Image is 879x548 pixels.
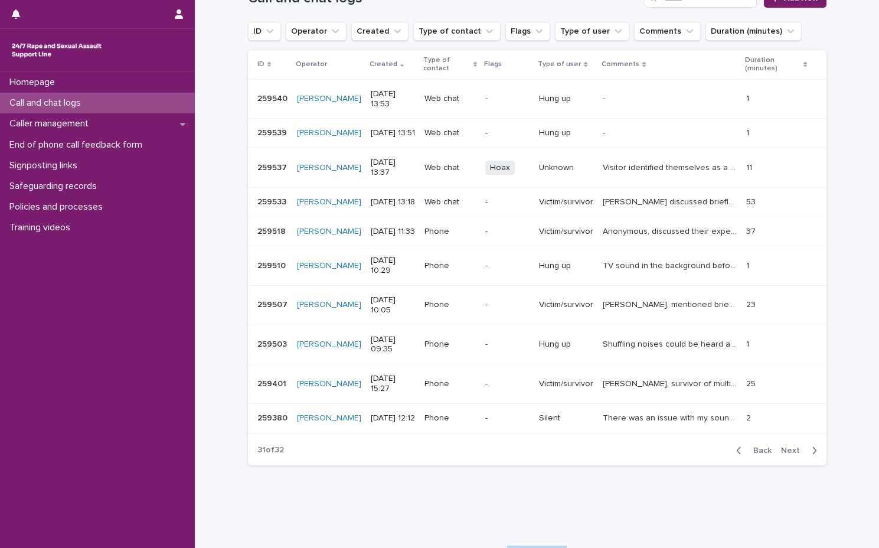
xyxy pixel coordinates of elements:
button: Type of contact [413,22,501,41]
p: 25 [746,377,758,389]
p: 23 [746,298,758,310]
p: Flags [484,58,502,71]
button: Duration (minutes) [705,22,802,41]
p: Safeguarding records [5,181,106,192]
p: Hung up [539,94,593,104]
p: 37 [746,224,758,237]
p: Victim/survivor [539,197,593,207]
tr: 259510259510 [PERSON_NAME] [DATE] 10:29Phone-Hung upTV sound in the background before caller hung... [248,246,826,286]
p: Unknown [539,163,593,173]
p: - [485,300,530,310]
a: [PERSON_NAME] [297,227,361,237]
p: [DATE] 15:27 [371,374,416,394]
p: Created [370,58,397,71]
p: Call and chat logs [5,97,90,109]
p: Shuffling noises could be heard and then call disconnected [603,337,739,350]
p: Hung up [539,340,593,350]
p: 259380 [257,411,290,423]
p: 1 [746,92,751,104]
p: TV sound in the background before caller hung up [603,259,739,271]
p: - [603,126,607,138]
p: 259533 [257,195,289,207]
p: - [485,379,530,389]
button: Back [727,445,776,456]
button: Created [351,22,409,41]
p: 259537 [257,161,289,173]
p: Duration (minutes) [745,54,801,76]
tr: 259401259401 [PERSON_NAME] [DATE] 15:27Phone-Victim/survivor[PERSON_NAME], survivor of multiple f... [248,364,826,404]
a: [PERSON_NAME] [297,340,361,350]
p: Web chat [424,128,476,138]
p: 11 [746,161,754,173]
tr: 259380259380 [PERSON_NAME] [DATE] 12:12Phone-SilentThere was an issue with my sound and/or they c... [248,403,826,433]
p: Phone [424,227,476,237]
p: Signposting links [5,160,87,171]
tr: 259518259518 [PERSON_NAME] [DATE] 11:33Phone-Victim/survivorAnonymous, discussed their experience... [248,217,826,246]
p: 1 [746,259,751,271]
p: There was an issue with my sound and/or they couldn't hear me [603,411,739,423]
button: ID [248,22,281,41]
tr: 259540259540 [PERSON_NAME] [DATE] 13:53Web chat-Hung up-- 11 [248,79,826,119]
p: 259518 [257,224,288,237]
a: [PERSON_NAME] [297,197,361,207]
a: [PERSON_NAME] [297,413,361,423]
p: Chantelle, survivor of multiple forms of sexual violence (between the ages of 4 and 18), mother w... [603,377,739,389]
p: 259540 [257,92,290,104]
p: 2 [746,411,753,423]
button: Comments [634,22,701,41]
p: - [485,340,530,350]
p: Silent [539,413,593,423]
tr: 259507259507 [PERSON_NAME] [DATE] 10:05Phone-Victim/survivor[PERSON_NAME], mentioned briefly abou... [248,285,826,325]
button: Type of user [555,22,629,41]
p: [DATE] 13:18 [371,197,416,207]
tr: 259539259539 [PERSON_NAME] [DATE] 13:51Web chat-Hung up-- 11 [248,119,826,148]
img: rhQMoQhaT3yELyF149Cw [9,38,104,62]
p: Hung up [539,261,593,271]
p: ID [257,58,264,71]
p: Type of user [538,58,581,71]
p: Phone [424,413,476,423]
a: [PERSON_NAME] [297,163,361,173]
tr: 259537259537 [PERSON_NAME] [DATE] 13:37Web chatHoaxUnknownVisitor identified themselves as a vict... [248,148,826,188]
a: [PERSON_NAME] [297,94,361,104]
p: - [485,128,530,138]
p: 1 [746,126,751,138]
p: Policies and processes [5,201,112,213]
p: - [603,92,607,104]
button: Flags [505,22,550,41]
p: Comments [602,58,639,71]
p: [DATE] 09:35 [371,335,416,355]
p: 259401 [257,377,289,389]
p: Web chat [424,197,476,207]
p: - [485,227,530,237]
p: - [485,94,530,104]
p: Caller management [5,118,98,129]
p: Visitor identified themselves as a victim of rape, before then disclosing that they were joking. ... [603,161,739,173]
p: Phone [424,261,476,271]
p: 259503 [257,337,289,350]
p: Web chat [424,94,476,104]
span: Back [746,446,772,455]
p: Anon, mentioned briefly about experiencing sexual violence a long time ago, and discussed thought... [603,298,739,310]
p: [DATE] 11:33 [371,227,416,237]
a: [PERSON_NAME] [297,300,361,310]
span: Next [781,446,807,455]
p: [DATE] 13:37 [371,158,416,178]
button: Operator [286,22,347,41]
p: Victim/survivor [539,300,593,310]
span: Hoax [485,161,515,175]
p: Homepage [5,77,64,88]
p: Anonymous, discussed their experience of SV by a group of people a week ago. Visitor explored the... [603,224,739,237]
p: Victim/survivor [539,379,593,389]
a: [PERSON_NAME] [297,261,361,271]
p: Type of contact [423,54,470,76]
p: Phone [424,340,476,350]
a: [PERSON_NAME] [297,128,361,138]
p: Hung up [539,128,593,138]
p: [DATE] 10:29 [371,256,416,276]
p: End of phone call feedback form [5,139,152,151]
p: 259539 [257,126,289,138]
p: Victim/survivor [539,227,593,237]
tr: 259533259533 [PERSON_NAME] [DATE] 13:18Web chat-Victim/survivor[PERSON_NAME] discussed briefly th... [248,187,826,217]
p: 259507 [257,298,290,310]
